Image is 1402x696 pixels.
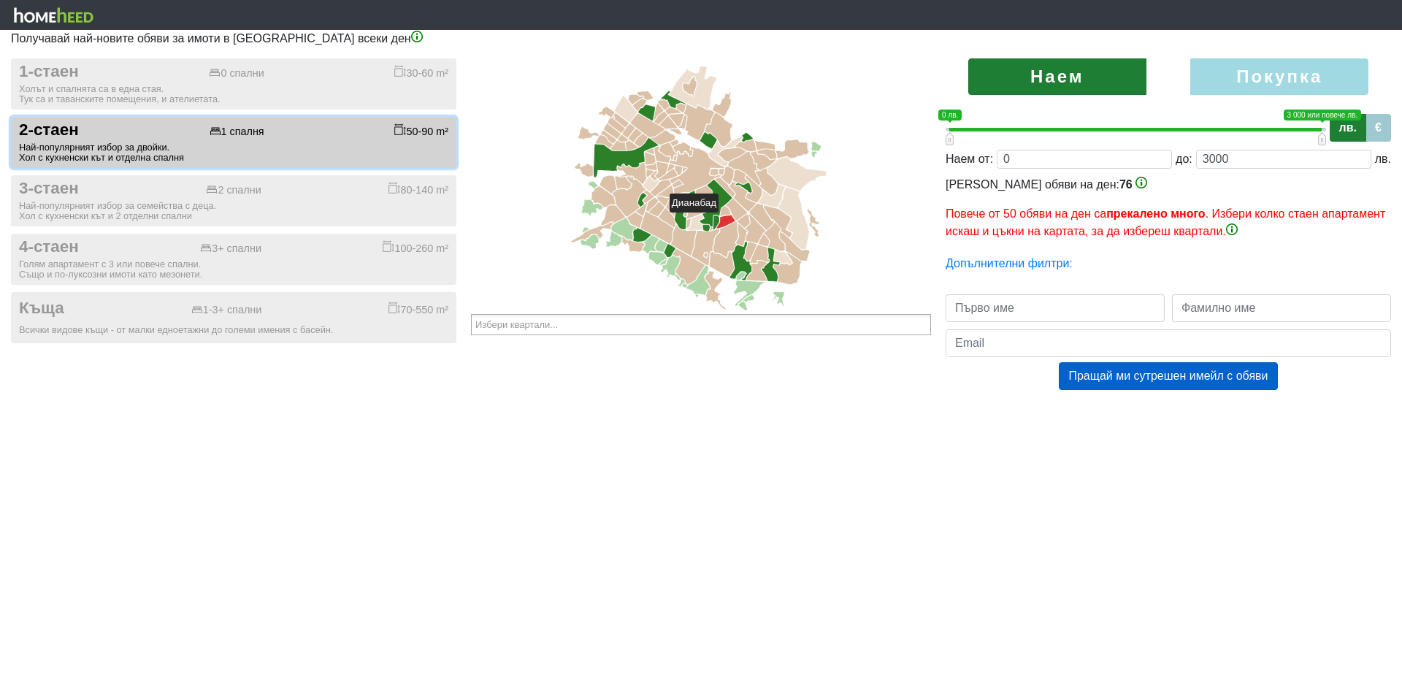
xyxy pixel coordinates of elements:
[11,58,456,110] button: 1-стаен 0 спални 30-60 m² Холът и спалнята са в една стая.Тук са и таванските помещения, и ателие...
[11,175,456,226] button: 3-стаен 2 спални 80-140 m² Най-популярният избор за семейства с деца.Хол с кухненски кът и 2 отде...
[206,184,261,196] div: 2 спални
[11,30,1391,47] p: Получавай най-новите обяви за имоти в [GEOGRAPHIC_DATA] всеки ден
[1365,114,1391,142] label: €
[1135,177,1147,188] img: info-3.png
[394,123,448,138] div: 50-90 m²
[946,257,1073,269] a: Допълнителни филтри:
[1176,150,1192,168] div: до:
[1059,362,1277,390] button: Пращай ми сутрешен имейл с обяви
[11,234,456,285] button: 4-стаен 3+ спални 100-260 m² Голям апартамент с 3 или повече спални.Също и по-луксозни имоти като...
[19,142,448,163] div: Най-популярният избор за двойки. Хол с кухненски кът и отделна спалня
[1172,294,1391,322] input: Фамилно име
[411,31,423,42] img: info-3.png
[946,176,1391,240] div: [PERSON_NAME] обяви на ден:
[200,242,261,255] div: 3+ спални
[19,84,448,104] div: Холът и спалнята са в една стая. Тук са и таванските помещения, и ателиетата.
[19,259,448,280] div: Голям апартамент с 3 или повече спални. Също и по-луксозни имоти като мезонети.
[11,117,456,168] button: 2-стаен 1 спалня 50-90 m² Най-популярният избор за двойки.Хол с кухненски кът и отделна спалня
[968,58,1146,95] label: Наем
[191,304,262,316] div: 1-3+ спални
[1330,114,1366,142] label: лв.
[946,294,1165,322] input: Първо име
[383,240,448,255] div: 100-260 m²
[1119,178,1133,191] span: 76
[19,62,79,82] span: 1-стаен
[946,150,993,168] div: Наем от:
[1226,223,1238,235] img: info-3.png
[11,292,456,343] button: Къща 1-3+ спални 70-550 m² Всички видове къщи - от малки едноетажни до големи имения с басейн.
[1190,58,1368,95] label: Покупка
[946,205,1391,240] p: Повече от 50 обяви на ден са . Избери колко стаен апартамент искаш и цъкни на картата, за да избе...
[209,67,264,80] div: 0 спални
[1106,207,1205,220] b: прекалено много
[19,121,79,140] span: 2-стаен
[388,302,448,316] div: 70-550 m²
[1375,150,1391,168] div: лв.
[388,182,448,196] div: 80-140 m²
[938,110,962,121] span: 0 лв.
[210,126,264,138] div: 1 спалня
[19,179,79,199] span: 3-стаен
[394,65,448,80] div: 30-60 m²
[19,237,79,257] span: 4-стаен
[19,325,448,335] div: Всички видове къщи - от малки едноетажни до големи имения с басейн.
[946,329,1391,357] input: Email
[1284,110,1361,121] span: 3 000 или повече лв.
[19,201,448,221] div: Най-популярният избор за семейства с деца. Хол с кухненски кът и 2 отделни спални
[19,299,64,318] span: Къща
